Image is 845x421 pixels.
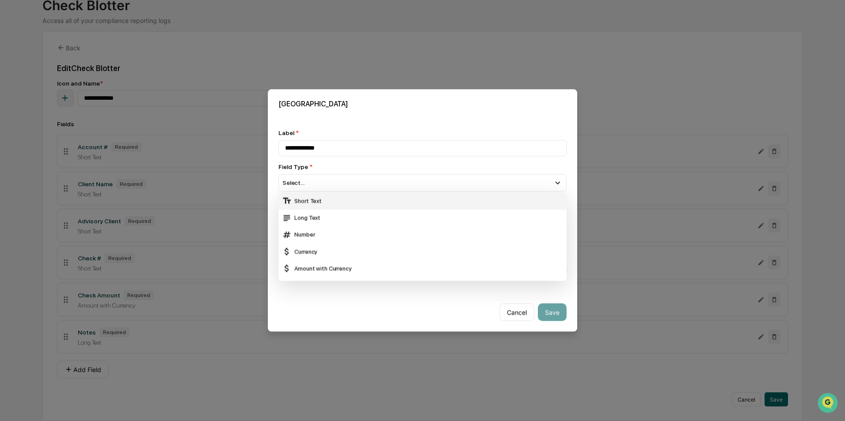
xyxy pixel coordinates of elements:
div: Short Text [282,196,563,206]
div: Number [282,230,563,240]
span: Pylon [88,150,107,156]
iframe: Open customer support [817,392,841,416]
button: Cancel [499,304,534,321]
div: Amount with Currency [282,264,563,274]
span: Select... [282,180,305,187]
button: Save [538,304,567,321]
div: 🗄️ [64,112,71,119]
a: 🗄️Attestations [61,108,113,124]
div: 🖐️ [9,112,16,119]
div: Start new chat [30,68,145,76]
div: Field Type [278,163,567,170]
div: Date [282,281,563,290]
a: 🔎Data Lookup [5,124,59,140]
div: Currency [282,247,563,256]
img: 1746055101610-c473b297-6a78-478c-a979-82029cc54cd1 [9,68,25,83]
div: We're available if you need us! [30,76,112,83]
a: 🖐️Preclearance [5,108,61,124]
span: Preclearance [18,111,57,120]
button: Start new chat [150,70,161,81]
span: Data Lookup [18,128,56,137]
p: How can we help? [9,19,161,33]
div: 🔎 [9,129,16,136]
div: Label [278,129,567,136]
span: Attestations [73,111,110,120]
h2: [GEOGRAPHIC_DATA] [278,100,567,108]
div: Long Text [282,213,563,223]
a: Powered byPylon [62,149,107,156]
